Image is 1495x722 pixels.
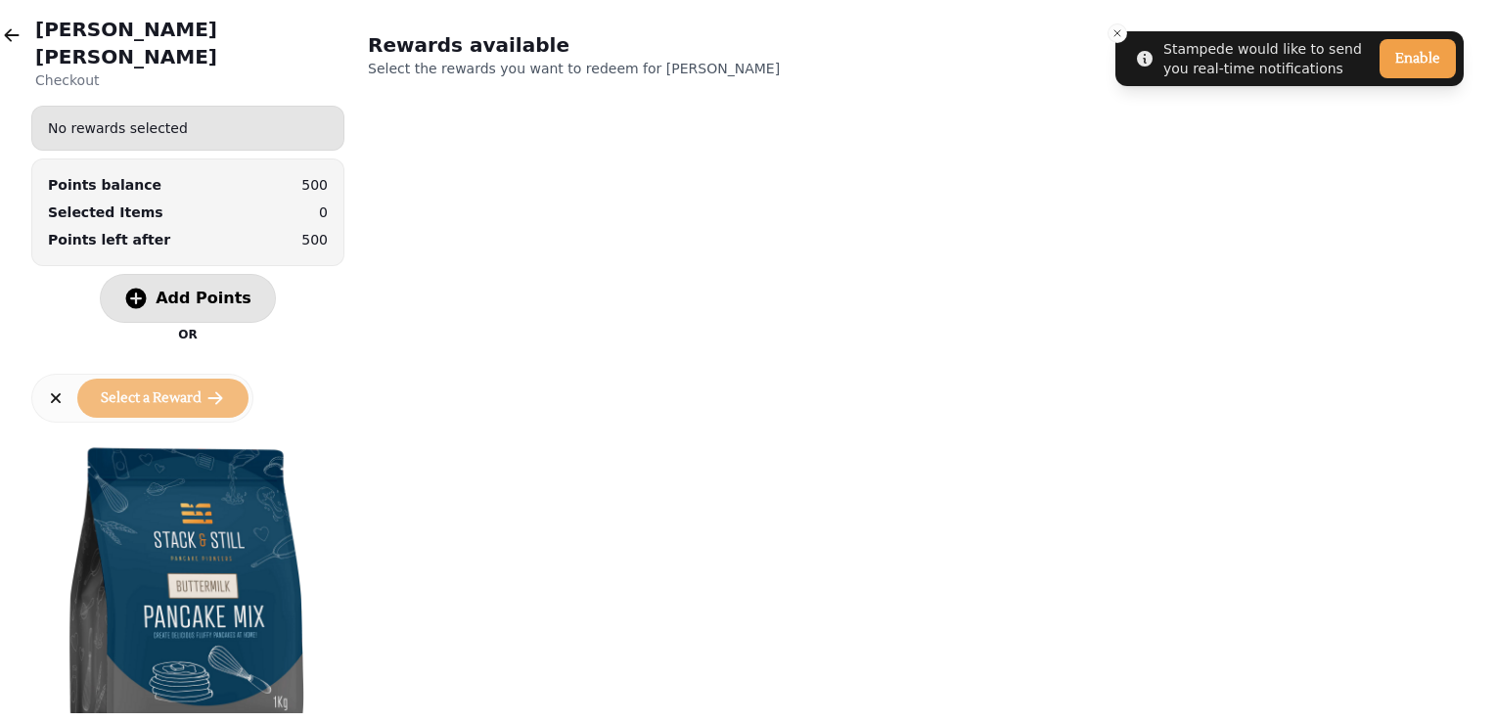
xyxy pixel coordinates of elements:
p: 500 [301,230,328,249]
button: Select a Reward [77,379,249,418]
p: Checkout [35,70,344,90]
p: 0 [319,203,328,222]
p: Points left after [48,230,170,249]
p: Selected Items [48,203,163,222]
div: Stampede would like to send you real-time notifications [1163,39,1372,78]
h2: [PERSON_NAME] [PERSON_NAME] [35,16,344,70]
button: Enable [1380,39,1456,78]
p: Select the rewards you want to redeem for [368,59,869,78]
p: OR [178,327,197,342]
span: [PERSON_NAME] [666,61,780,76]
button: Add Points [100,274,276,323]
span: Add Points [156,291,251,306]
h2: Rewards available [368,31,744,59]
span: Select a Reward [101,391,202,405]
p: 500 [301,175,328,195]
button: Close toast [1108,23,1127,43]
img: 25% off any Pancake Mix or Sauce purchase [46,429,330,713]
div: No rewards selected [32,111,343,146]
div: Points balance [48,175,161,195]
